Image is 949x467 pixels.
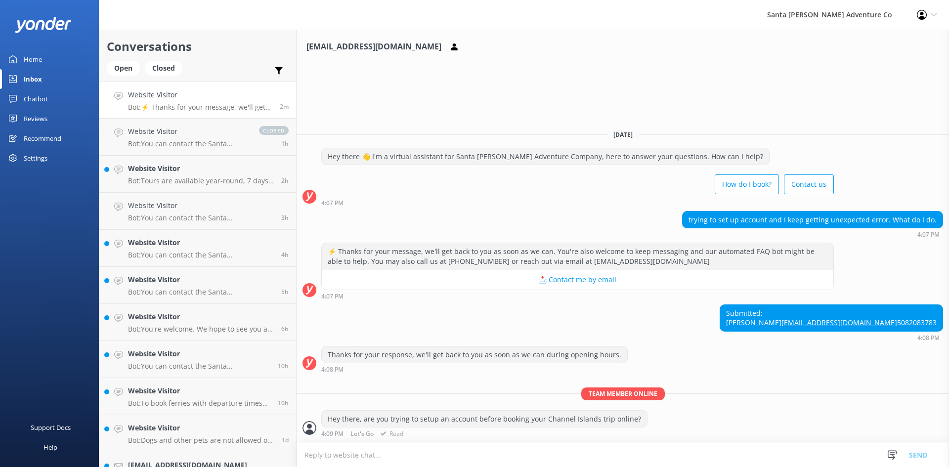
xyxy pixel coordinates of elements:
a: Website VisitorBot:You can contact the Santa [PERSON_NAME] Adventure Co. team at [PHONE_NUMBER], ... [99,119,296,156]
a: Website VisitorBot:You can contact the Santa [PERSON_NAME] Adventure Co. team at [PHONE_NUMBER], ... [99,341,296,378]
span: Oct 05 2025 03:20pm (UTC -07:00) America/Tijuana [282,436,289,444]
div: Hey there, are you trying to setup an account before booking your Channel Islands trip online? [322,411,647,427]
span: Oct 06 2025 01:20pm (UTC -07:00) America/Tijuana [281,176,289,185]
span: Oct 06 2025 09:25am (UTC -07:00) America/Tijuana [281,325,289,333]
div: Inbox [24,69,42,89]
strong: 4:09 PM [321,431,344,437]
span: Oct 06 2025 03:08pm (UTC -07:00) America/Tijuana [281,139,289,148]
p: Bot: You can contact the Santa [PERSON_NAME] Adventure Co. team at [PHONE_NUMBER], or by emailing... [128,251,274,259]
div: Help [43,437,57,457]
h4: Website Visitor [128,89,272,100]
h3: [EMAIL_ADDRESS][DOMAIN_NAME] [306,41,441,53]
a: Website VisitorBot:Tours are available year-round, 7 days per week. You can check availability fo... [99,156,296,193]
div: Settings [24,148,47,168]
h4: Website Visitor [128,385,270,396]
p: Bot: You're welcome. We hope to see you at [GEOGRAPHIC_DATA][PERSON_NAME] Adventure Co. soon! [128,325,274,334]
div: Chatbot [24,89,48,109]
button: 📩 Contact me by email [322,270,833,290]
strong: 4:07 PM [321,200,344,206]
div: Recommend [24,128,61,148]
a: Website VisitorBot:Dogs and other pets are not allowed on any tours. However, working service ani... [99,415,296,452]
a: Open [107,62,145,73]
span: Oct 06 2025 06:02am (UTC -07:00) America/Tijuana [278,362,289,370]
span: Oct 06 2025 04:07pm (UTC -07:00) America/Tijuana [280,102,289,111]
button: How do I book? [715,174,779,194]
div: Oct 06 2025 04:08pm (UTC -07:00) America/Tijuana [321,366,628,373]
a: Website VisitorBot:You can contact the Santa [PERSON_NAME] Adventure Co. team at [PHONE_NUMBER], ... [99,193,296,230]
p: Bot: ⚡ Thanks for your message, we'll get back to you as soon as we can. You're also welcome to k... [128,103,272,112]
span: Team member online [581,387,665,400]
h4: Website Visitor [128,423,274,433]
p: Bot: To book ferries with departure times not offered in our system, please visit Island Packers ... [128,399,270,408]
p: Bot: You can contact the Santa [PERSON_NAME] Adventure Co. team at [PHONE_NUMBER], or by emailing... [128,362,270,371]
span: Oct 06 2025 01:06pm (UTC -07:00) America/Tijuana [281,213,289,222]
h2: Conversations [107,37,289,56]
div: Home [24,49,42,69]
h4: Website Visitor [128,274,274,285]
div: Oct 06 2025 04:07pm (UTC -07:00) America/Tijuana [321,293,834,299]
span: Oct 06 2025 10:42am (UTC -07:00) America/Tijuana [281,288,289,296]
h4: Website Visitor [128,200,274,211]
div: Thanks for your response, we'll get back to you as soon as we can during opening hours. [322,346,627,363]
button: Contact us [784,174,834,194]
div: ⚡ Thanks for your message, we'll get back to you as soon as we can. You're also welcome to keep m... [322,243,833,269]
span: closed [259,126,289,135]
div: Support Docs [31,418,71,437]
h4: Website Visitor [128,348,270,359]
strong: 4:07 PM [321,294,344,299]
span: [DATE] [607,130,639,139]
a: Closed [145,62,187,73]
strong: 4:07 PM [917,232,940,238]
p: Bot: Dogs and other pets are not allowed on any tours. However, working service animals can be ac... [128,436,274,445]
div: Reviews [24,109,47,128]
a: Website VisitorBot:You can contact the Santa [PERSON_NAME] Adventure Co. team at [PHONE_NUMBER], ... [99,230,296,267]
div: Submitted: [PERSON_NAME] 5082083783 [720,305,943,331]
div: Oct 06 2025 04:07pm (UTC -07:00) America/Tijuana [682,231,943,238]
h4: Website Visitor [128,237,274,248]
a: Website VisitorBot:You can contact the Santa [PERSON_NAME] Adventure Co. team at [PHONE_NUMBER], ... [99,267,296,304]
div: Closed [145,61,182,76]
div: Oct 06 2025 04:07pm (UTC -07:00) America/Tijuana [321,199,834,206]
img: yonder-white-logo.png [15,17,72,33]
span: Read [377,431,403,437]
a: Website VisitorBot:To book ferries with departure times not offered in our system, please visit I... [99,378,296,415]
div: Oct 06 2025 04:08pm (UTC -07:00) America/Tijuana [720,334,943,341]
h4: Website Visitor [128,311,274,322]
div: Hey there 👋 I'm a virtual assistant for Santa [PERSON_NAME] Adventure Company, here to answer you... [322,148,769,165]
a: [EMAIL_ADDRESS][DOMAIN_NAME] [781,318,897,327]
h4: Website Visitor [128,126,249,137]
div: Open [107,61,140,76]
p: Bot: You can contact the Santa [PERSON_NAME] Adventure Co. team at [PHONE_NUMBER], or by emailing... [128,288,274,297]
span: Oct 06 2025 11:28am (UTC -07:00) America/Tijuana [281,251,289,259]
p: Bot: You can contact the Santa [PERSON_NAME] Adventure Co. team at [PHONE_NUMBER], or by emailing... [128,139,249,148]
div: trying to set up account and I keep getting unexpected error. What do I do. [683,212,943,228]
h4: Website Visitor [128,163,274,174]
p: Bot: Tours are available year-round, 7 days per week. You can check availability for specific dat... [128,176,274,185]
a: Website VisitorBot:⚡ Thanks for your message, we'll get back to you as soon as we can. You're als... [99,82,296,119]
span: Oct 06 2025 05:38am (UTC -07:00) America/Tijuana [278,399,289,407]
strong: 4:08 PM [917,335,940,341]
a: Website VisitorBot:You're welcome. We hope to see you at [GEOGRAPHIC_DATA][PERSON_NAME] Adventure... [99,304,296,341]
strong: 4:08 PM [321,367,344,373]
span: Let's Go [350,431,374,437]
div: Oct 06 2025 04:09pm (UTC -07:00) America/Tijuana [321,430,647,437]
p: Bot: You can contact the Santa [PERSON_NAME] Adventure Co. team at [PHONE_NUMBER], or by emailing... [128,213,274,222]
